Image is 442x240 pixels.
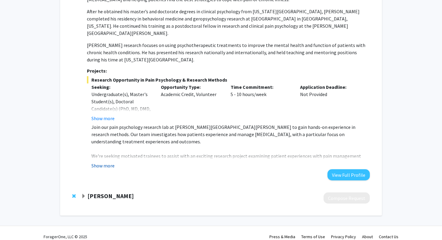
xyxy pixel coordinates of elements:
[91,83,152,91] p: Seeking:
[231,83,291,91] p: Time Commitment:
[91,152,370,167] p: We're seeking motivated trainees to assist with an exciting research project examining patient ex...
[331,234,356,239] a: Privacy Policy
[301,234,325,239] a: Terms of Use
[87,192,134,200] strong: [PERSON_NAME]
[91,91,152,141] div: Undergraduate(s), Master's Student(s), Doctoral Candidate(s) (PhD, MD, DMD, PharmD, etc.), Postdo...
[72,194,76,198] span: Remove Ari Cedars from bookmarks
[91,115,115,122] button: Show more
[87,8,370,37] p: After he obtained his master’s and doctorate degrees in clinical psychology from [US_STATE][GEOGR...
[5,213,26,235] iframe: Chat
[296,83,365,122] div: Not Provided
[269,234,295,239] a: Press & Media
[156,83,226,122] div: Academic Credit, Volunteer
[226,83,296,122] div: 5 - 10 hours/week
[81,194,86,199] span: Expand Ari Cedars Bookmark
[91,162,115,169] button: Show more
[379,234,398,239] a: Contact Us
[324,192,370,204] button: Compose Request to Ari Cedars
[300,83,361,91] p: Application Deadline:
[87,42,370,63] p: [PERSON_NAME] research focuses on using psychotherapeutic treatments to improve the mental health...
[161,83,222,91] p: Opportunity Type:
[362,234,373,239] a: About
[87,76,370,83] span: Research Opportunity in Pain Psychology & Research Methods
[91,123,370,145] p: Join our pain psychology research lab at [PERSON_NAME][GEOGRAPHIC_DATA][PERSON_NAME] to gain hand...
[327,169,370,180] button: View Full Profile
[87,68,107,74] strong: Projects:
